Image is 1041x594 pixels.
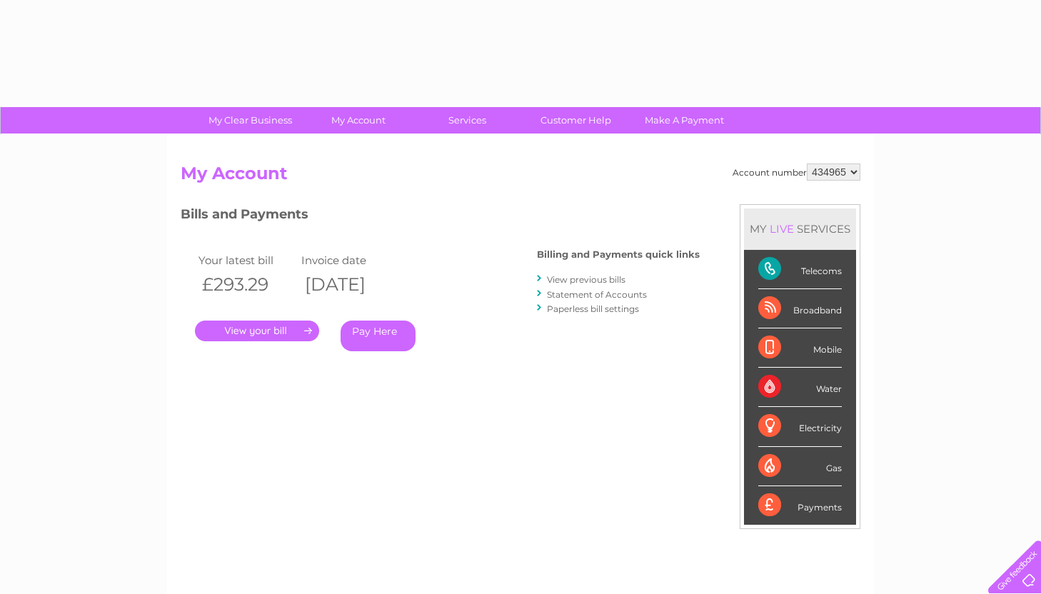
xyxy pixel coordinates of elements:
a: My Clear Business [191,107,309,134]
div: Water [758,368,842,407]
a: Customer Help [517,107,635,134]
a: Statement of Accounts [547,289,647,300]
th: £293.29 [195,270,298,299]
div: LIVE [767,222,797,236]
div: Account number [733,163,860,181]
a: Pay Here [341,321,416,351]
div: Mobile [758,328,842,368]
a: . [195,321,319,341]
a: Paperless bill settings [547,303,639,314]
h4: Billing and Payments quick links [537,249,700,260]
td: Your latest bill [195,251,298,270]
div: MY SERVICES [744,208,856,249]
a: My Account [300,107,418,134]
div: Telecoms [758,250,842,289]
td: Invoice date [298,251,401,270]
h2: My Account [181,163,860,191]
h3: Bills and Payments [181,204,700,229]
div: Broadband [758,289,842,328]
div: Payments [758,486,842,525]
a: Make A Payment [625,107,743,134]
a: View previous bills [547,274,625,285]
a: Services [408,107,526,134]
th: [DATE] [298,270,401,299]
div: Gas [758,447,842,486]
div: Electricity [758,407,842,446]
